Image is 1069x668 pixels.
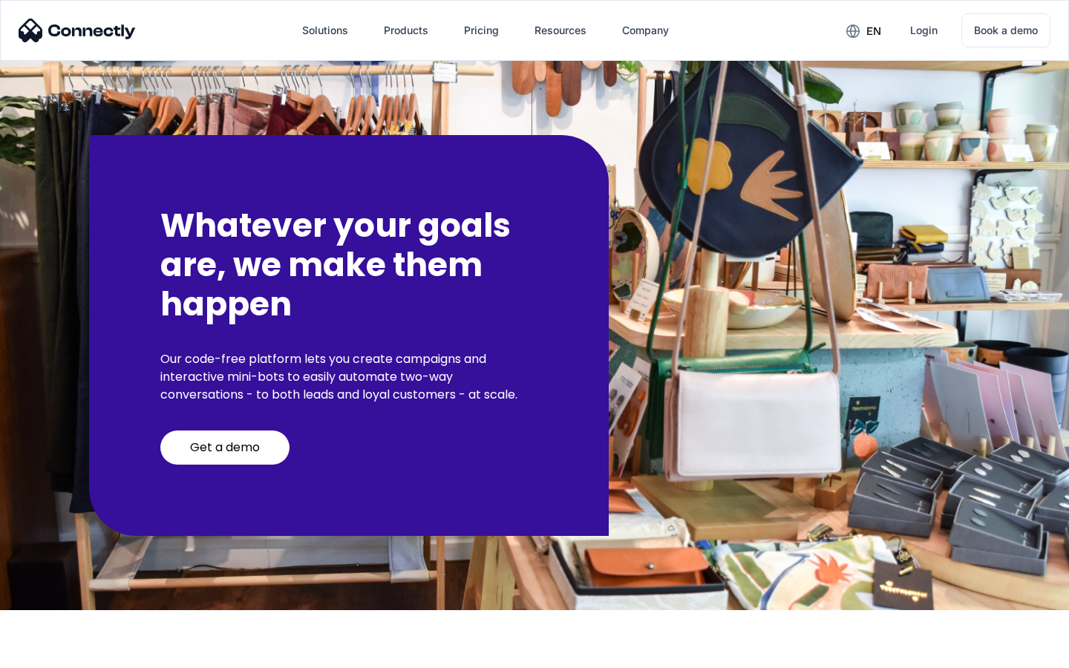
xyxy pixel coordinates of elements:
[910,20,938,41] div: Login
[15,642,89,663] aside: Language selected: English
[866,21,881,42] div: en
[190,440,260,455] div: Get a demo
[160,206,537,324] h2: Whatever your goals are, we make them happen
[160,430,290,465] a: Get a demo
[30,642,89,663] ul: Language list
[610,13,681,48] div: Company
[961,13,1050,48] a: Book a demo
[622,20,669,41] div: Company
[302,20,348,41] div: Solutions
[384,20,428,41] div: Products
[290,13,360,48] div: Solutions
[452,13,511,48] a: Pricing
[19,19,136,42] img: Connectly Logo
[160,350,537,404] p: Our code-free platform lets you create campaigns and interactive mini-bots to easily automate two...
[898,13,949,48] a: Login
[534,20,586,41] div: Resources
[464,20,499,41] div: Pricing
[834,19,892,42] div: en
[523,13,598,48] div: Resources
[372,13,440,48] div: Products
